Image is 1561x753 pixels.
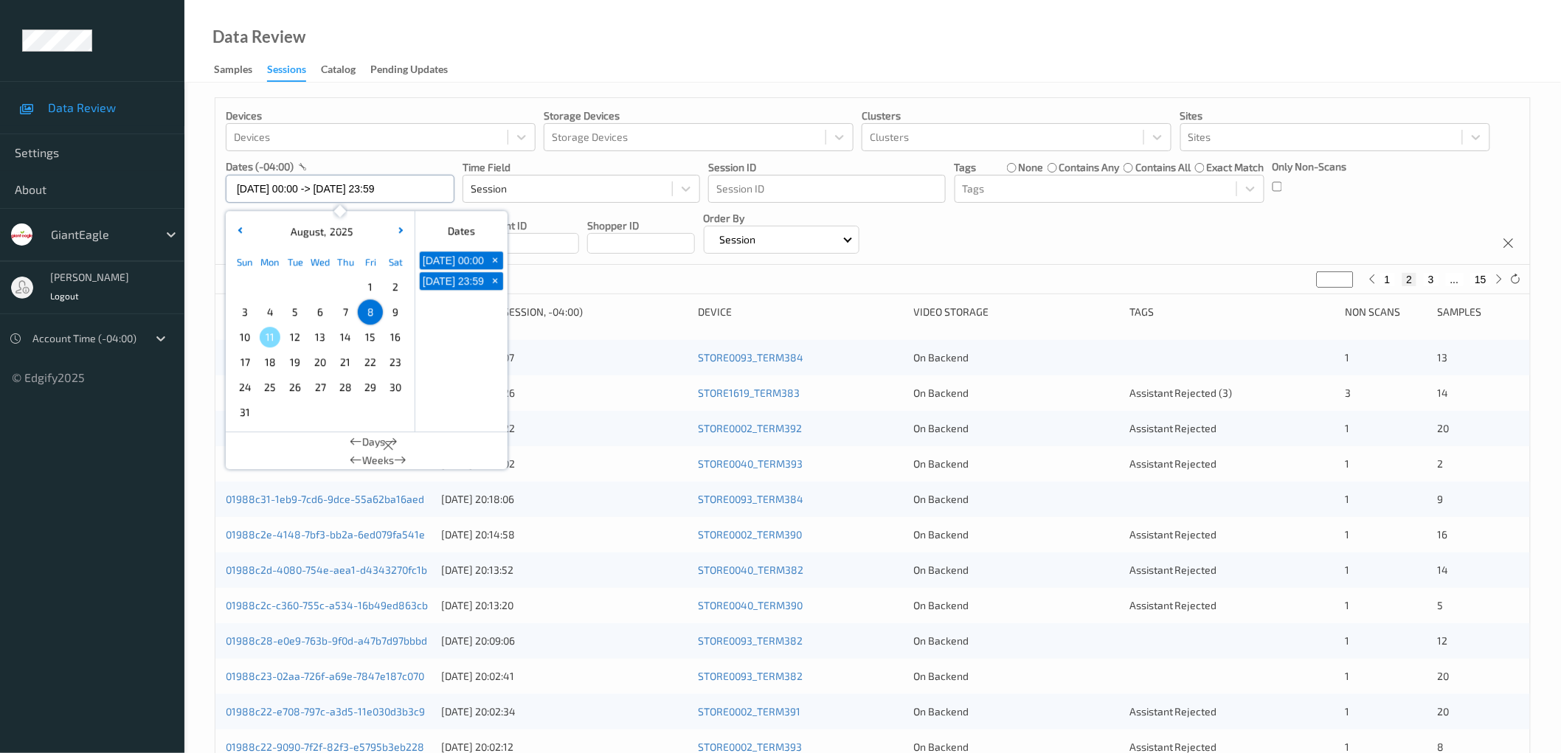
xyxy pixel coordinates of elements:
div: Choose Sunday August 03 of 2025 [232,299,257,325]
label: contains any [1059,160,1120,175]
div: Choose Wednesday August 20 of 2025 [308,350,333,375]
span: 20 [1438,422,1450,434]
div: Timestamp (Session, -04:00) [441,305,688,319]
div: Choose Wednesday August 06 of 2025 [308,299,333,325]
span: Assistant Rejected (3) [1129,386,1233,399]
div: Choose Tuesday August 26 of 2025 [283,375,308,400]
span: 31 [235,402,255,423]
span: 2025 [326,225,353,237]
div: Choose Friday August 15 of 2025 [358,325,383,350]
span: 7 [335,302,356,322]
span: 1 [1345,563,1349,576]
span: 26 [285,377,305,398]
div: Choose Thursday September 04 of 2025 [333,400,358,425]
label: none [1018,160,1043,175]
span: 20 [1438,705,1450,718]
div: Choose Sunday August 31 of 2025 [232,400,257,425]
div: Samples [214,62,252,80]
div: Choose Friday August 29 of 2025 [358,375,383,400]
div: [DATE] 20:13:52 [441,563,688,577]
p: Devices [226,108,536,123]
span: August [287,225,324,237]
span: 6 [310,302,330,322]
span: 29 [360,377,381,398]
span: 24 [235,377,255,398]
div: On Backend [914,704,1119,719]
span: 1 [1345,528,1349,541]
span: 17 [235,352,255,372]
p: Sites [1180,108,1490,123]
span: 2 [385,277,406,297]
span: 1 [1345,493,1349,505]
div: Choose Thursday August 07 of 2025 [333,299,358,325]
div: [DATE] 20:23:26 [441,386,688,400]
div: Sessions [267,62,306,82]
a: 01988c2c-c360-755c-a534-16b49ed863cb [226,599,428,611]
div: Choose Friday September 05 of 2025 [358,400,383,425]
div: On Backend [914,634,1119,648]
span: 12 [1438,634,1448,647]
span: 5 [1438,599,1444,611]
div: Non Scans [1345,305,1427,319]
span: 1 [1345,351,1349,364]
a: 01988c2d-4080-754e-aea1-d4343270fc1b [226,563,427,576]
div: Choose Saturday August 02 of 2025 [383,274,408,299]
span: 4 [260,302,280,322]
span: Assistant Rejected [1129,705,1217,718]
span: 1 [1345,740,1349,753]
div: Choose Sunday July 27 of 2025 [232,274,257,299]
a: STORE0002_TERM391 [698,705,800,718]
span: 13 [1438,351,1448,364]
span: 14 [1438,563,1449,576]
div: On Backend [914,598,1119,613]
div: Choose Thursday August 28 of 2025 [333,375,358,400]
a: STORE0040_TERM382 [698,563,803,576]
button: + [487,272,503,290]
a: Catalog [321,60,370,80]
span: 14 [1438,386,1449,399]
p: Shopper ID [587,218,695,233]
div: Tue [283,249,308,274]
div: On Backend [914,563,1119,577]
a: 01988c31-1eb9-7cd6-9dce-55a62ba16aed [226,493,424,505]
div: Choose Monday August 25 of 2025 [257,375,283,400]
span: Assistant Rejected [1129,422,1217,434]
span: Assistant Rejected [1129,528,1217,541]
div: Choose Sunday August 24 of 2025 [232,375,257,400]
span: Weeks [362,453,394,468]
div: Choose Friday August 01 of 2025 [358,274,383,299]
div: On Backend [914,386,1119,400]
span: 1 [1345,670,1349,682]
div: On Backend [914,669,1119,684]
div: Fri [358,249,383,274]
div: Choose Wednesday July 30 of 2025 [308,274,333,299]
a: STORE0093_TERM384 [698,493,803,505]
span: 25 [260,377,280,398]
p: Clusters [862,108,1171,123]
a: STORE0002_TERM393 [698,740,802,753]
div: [DATE] 20:02:34 [441,704,688,719]
p: Storage Devices [544,108,854,123]
span: Days [362,434,385,449]
div: On Backend [914,421,1119,436]
div: [DATE] 20:14:58 [441,527,688,542]
div: Choose Thursday August 14 of 2025 [333,325,358,350]
span: 16 [1438,528,1448,541]
div: [DATE] 20:25:07 [441,350,688,365]
span: Assistant Rejected [1129,740,1217,753]
span: 9 [385,302,406,322]
a: STORE0093_TERM382 [698,670,803,682]
a: STORE0002_TERM390 [698,528,802,541]
span: 11 [260,327,280,347]
span: + [488,274,503,289]
div: Catalog [321,62,356,80]
div: On Backend [914,350,1119,365]
div: Choose Thursday July 31 of 2025 [333,274,358,299]
label: exact match [1207,160,1264,175]
div: Choose Monday July 28 of 2025 [257,274,283,299]
a: Samples [214,60,267,80]
a: STORE1619_TERM383 [698,386,800,399]
div: Choose Tuesday August 05 of 2025 [283,299,308,325]
span: 28 [335,377,356,398]
button: 2 [1402,273,1417,286]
